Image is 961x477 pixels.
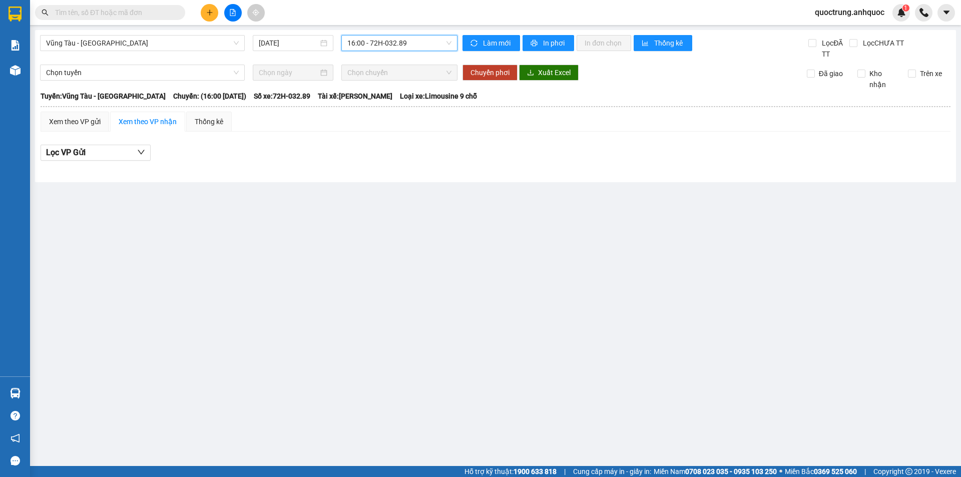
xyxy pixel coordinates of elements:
input: Chọn ngày [259,67,318,78]
div: Thống kê [195,116,223,127]
button: aim [247,4,265,22]
span: Cung cấp máy in - giấy in: [573,466,651,477]
span: Chuyến: (16:00 [DATE]) [173,91,246,102]
img: warehouse-icon [10,388,21,398]
div: Xem theo VP nhận [119,116,177,127]
span: printer [531,40,539,48]
span: | [564,466,566,477]
span: Vũng Tàu - Sân Bay [46,36,239,51]
span: Loại xe: Limousine 9 chỗ [400,91,477,102]
span: In phơi [543,38,566,49]
input: Tìm tên, số ĐT hoặc mã đơn [55,7,173,18]
span: | [864,466,866,477]
b: Tuyến: Vũng Tàu - [GEOGRAPHIC_DATA] [41,92,166,100]
span: Trên xe [916,68,946,79]
span: bar-chart [642,40,650,48]
span: Số xe: 72H-032.89 [254,91,310,102]
input: 12/10/2025 [259,38,318,49]
button: caret-down [937,4,955,22]
span: plus [206,9,213,16]
span: 1 [904,5,907,12]
span: Lọc CHƯA TT [859,38,905,49]
span: file-add [229,9,236,16]
button: In đơn chọn [577,35,631,51]
span: 16:00 - 72H-032.89 [347,36,451,51]
button: plus [201,4,218,22]
button: file-add [224,4,242,22]
span: Đã giao [815,68,847,79]
span: message [11,456,20,465]
span: Chọn tuyến [46,65,239,80]
button: printerIn phơi [523,35,574,51]
span: notification [11,433,20,443]
span: Hỗ trợ kỹ thuật: [464,466,557,477]
button: downloadXuất Excel [519,65,579,81]
span: caret-down [942,8,951,17]
strong: 0708 023 035 - 0935 103 250 [685,467,777,475]
span: ⚪️ [779,469,782,473]
img: logo-vxr [9,7,22,22]
span: Miền Bắc [785,466,857,477]
span: Kho nhận [865,68,900,90]
span: down [137,148,145,156]
div: Xem theo VP gửi [49,116,101,127]
strong: 1900 633 818 [514,467,557,475]
button: syncLàm mới [462,35,520,51]
span: quoctrung.anhquoc [807,6,892,19]
span: Làm mới [483,38,512,49]
span: Miền Nam [654,466,777,477]
img: solution-icon [10,40,21,51]
img: warehouse-icon [10,65,21,76]
span: Lọc ĐÃ TT [818,38,849,60]
span: Tài xế: [PERSON_NAME] [318,91,392,102]
img: phone-icon [919,8,928,17]
span: copyright [905,468,912,475]
button: Lọc VP Gửi [41,145,151,161]
span: Chọn chuyến [347,65,451,80]
span: Lọc VP Gửi [46,146,86,159]
sup: 1 [902,5,909,12]
button: Chuyển phơi [462,65,518,81]
span: aim [252,9,259,16]
img: icon-new-feature [897,8,906,17]
span: Thống kê [654,38,684,49]
span: sync [470,40,479,48]
span: question-circle [11,411,20,420]
button: bar-chartThống kê [634,35,692,51]
strong: 0369 525 060 [814,467,857,475]
span: search [42,9,49,16]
